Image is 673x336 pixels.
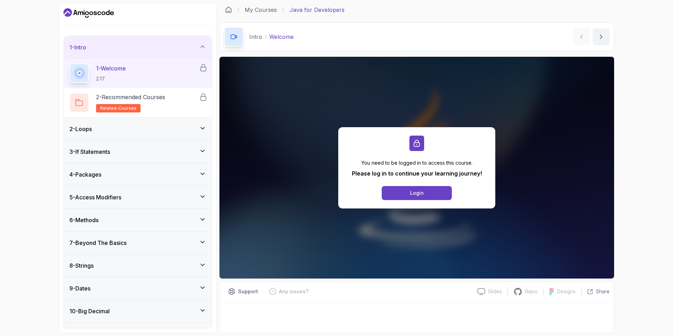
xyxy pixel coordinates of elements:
[573,28,590,45] button: previous content
[249,33,262,41] p: Intro
[69,284,90,293] h3: 9 - Dates
[64,277,212,300] button: 9-Dates
[96,64,126,73] p: 1 - Welcome
[63,7,114,19] a: Dashboard
[269,33,294,41] p: Welcome
[596,288,610,295] p: Share
[69,307,110,315] h3: 10 - Big Decimal
[69,93,206,112] button: 2-Recommended Coursesrelated-courses
[69,193,121,201] h3: 5 - Access Modifiers
[64,118,212,140] button: 2-Loops
[279,288,308,295] p: Any issues?
[410,190,424,197] div: Login
[69,216,98,224] h3: 6 - Methods
[69,63,206,83] button: 1-Welcome2:17
[557,288,576,295] p: Designs
[96,93,165,101] p: 2 - Recommended Courses
[525,288,538,295] p: Repo
[238,288,258,295] p: Support
[64,254,212,277] button: 8-Strings
[352,169,482,178] p: Please log in to continue your learning journey!
[69,239,127,247] h3: 7 - Beyond The Basics
[96,75,126,82] p: 2:17
[69,125,92,133] h3: 2 - Loops
[245,6,277,14] a: My Courses
[382,186,452,200] button: Login
[290,6,345,14] p: Java for Developers
[593,28,610,45] button: next content
[64,209,212,231] button: 6-Methods
[64,186,212,208] button: 5-Access Modifiers
[64,140,212,163] button: 3-If Statements
[64,300,212,322] button: 10-Big Decimal
[69,148,110,156] h3: 3 - If Statements
[488,288,502,295] p: Slides
[225,6,232,13] a: Dashboard
[69,43,86,52] h3: 1 - Intro
[100,105,136,111] span: related-courses
[64,163,212,186] button: 4-Packages
[69,170,101,179] h3: 4 - Packages
[224,286,262,297] button: Support button
[352,159,482,166] p: You need to be logged in to access this course.
[581,288,610,295] button: Share
[69,261,94,270] h3: 8 - Strings
[64,36,212,59] button: 1-Intro
[64,232,212,254] button: 7-Beyond The Basics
